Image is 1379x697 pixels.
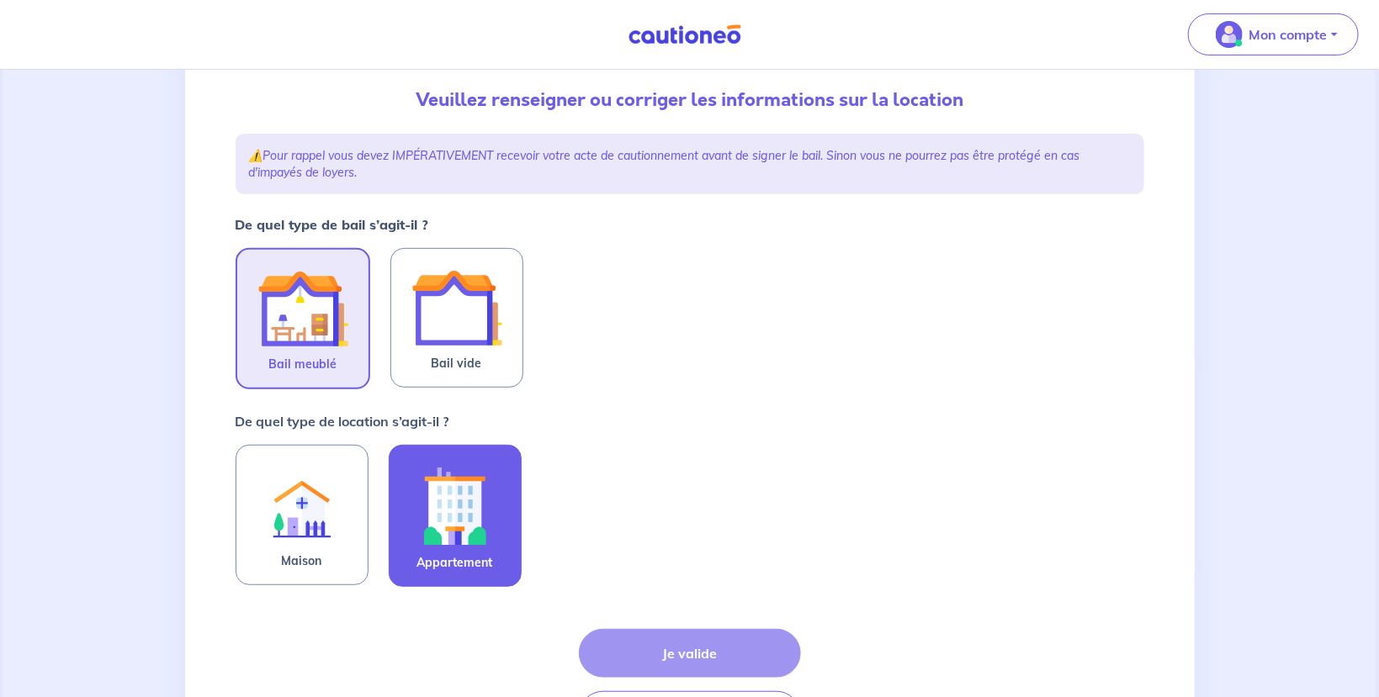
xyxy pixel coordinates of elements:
img: illu_furnished_lease.svg [257,263,348,354]
p: ⚠️ [249,147,1131,181]
img: illu_apartment.svg [410,459,501,552]
span: Appartement [417,552,493,573]
img: illu_rent.svg [257,459,347,551]
button: illu_account_valid_menu.svgMon compte [1188,13,1359,55]
img: illu_account_valid_menu.svg [1216,21,1243,48]
p: Veuillez renseigner ou corriger les informations sur la location [236,87,1144,114]
img: Cautioneo [622,24,748,45]
p: De quel type de location s’agit-il ? [236,411,449,431]
span: Bail vide [432,353,482,373]
p: Mon compte [1249,24,1328,45]
span: Maison [282,551,322,571]
em: Pour rappel vous devez IMPÉRATIVEMENT recevoir votre acte de cautionnement avant de signer le bai... [249,148,1080,180]
img: illu_empty_lease.svg [411,262,502,353]
strong: De quel type de bail s’agit-il ? [236,216,429,233]
span: Bail meublé [268,354,337,374]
